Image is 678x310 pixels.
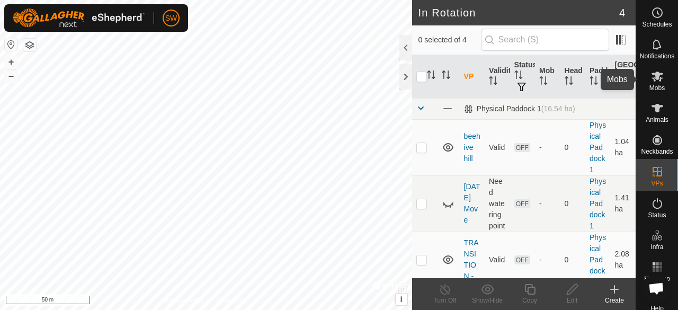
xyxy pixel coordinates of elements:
span: (16.54 ha) [541,104,575,113]
td: 0 [560,232,585,288]
div: Show/Hide [466,296,508,305]
td: 1.04 ha [611,119,636,175]
span: Status [648,212,666,218]
span: OFF [514,143,530,152]
div: - [539,254,556,265]
a: Physical Paddock 1 [590,121,606,174]
a: [DATE] Move [464,182,480,224]
td: 1.41 ha [611,175,636,232]
th: [GEOGRAPHIC_DATA] Area [611,55,636,99]
span: Notifications [640,53,674,59]
img: Gallagher Logo [13,8,145,28]
span: 0 selected of 4 [418,34,481,46]
a: Physical Paddock 1 [590,177,606,230]
td: 0 [560,119,585,175]
span: OFF [514,255,530,264]
span: VPs [651,180,663,187]
input: Search (S) [481,29,609,51]
span: Infra [650,244,663,250]
th: VP [460,55,485,99]
h2: In Rotation [418,6,619,19]
div: Open chat [642,274,671,303]
a: TRANSITION - [464,238,479,280]
span: Heatmap [644,276,670,282]
p-sorticon: Activate to sort [427,72,435,81]
div: - [539,142,556,153]
p-sorticon: Activate to sort [590,78,598,86]
p-sorticon: Activate to sort [565,78,573,86]
button: Map Layers [23,39,36,51]
td: 0 [560,175,585,232]
span: 4 [619,5,625,21]
td: Valid [485,232,510,288]
th: Paddock [585,55,610,99]
td: Need watering point [485,175,510,232]
p-sorticon: Activate to sort [514,72,523,81]
span: Neckbands [641,148,673,155]
div: - [539,198,556,209]
p-sorticon: Activate to sort [489,78,497,86]
button: + [5,56,17,68]
span: Schedules [642,21,672,28]
td: Valid [485,119,510,175]
button: i [396,294,407,305]
button: Reset Map [5,38,17,51]
div: Edit [551,296,593,305]
th: Validity [485,55,510,99]
span: i [400,295,402,304]
span: OFF [514,199,530,208]
button: – [5,69,17,82]
div: Physical Paddock 1 [464,104,575,113]
a: Privacy Policy [164,296,204,306]
a: beehive hill [464,132,480,163]
div: Turn Off [424,296,466,305]
span: Mobs [649,85,665,91]
p-sorticon: Activate to sort [615,83,623,92]
p-sorticon: Activate to sort [539,78,548,86]
div: Copy [508,296,551,305]
span: Animals [646,117,668,123]
a: Physical Paddock 1 [590,233,606,286]
span: SW [165,13,177,24]
div: Create [593,296,636,305]
th: Head [560,55,585,99]
td: 2.08 ha [611,232,636,288]
a: Contact Us [216,296,247,306]
p-sorticon: Activate to sort [442,72,450,81]
th: Status [510,55,535,99]
th: Mob [535,55,560,99]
